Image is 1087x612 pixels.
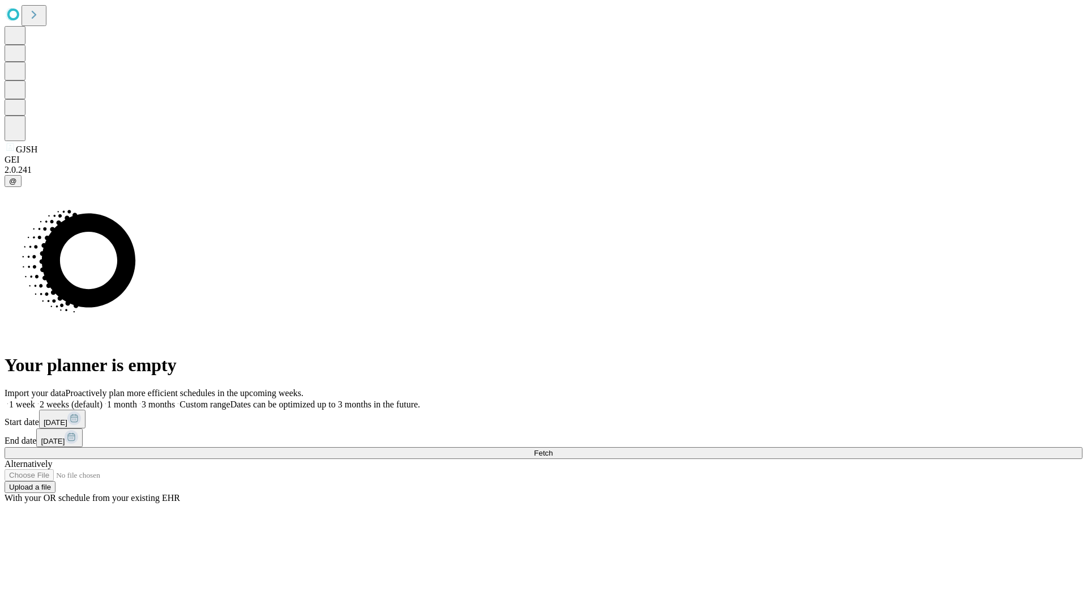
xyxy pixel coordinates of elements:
span: @ [9,177,17,185]
span: Alternatively [5,459,52,469]
div: 2.0.241 [5,165,1082,175]
span: Fetch [534,449,553,457]
button: @ [5,175,22,187]
span: Dates can be optimized up to 3 months in the future. [230,399,420,409]
span: With your OR schedule from your existing EHR [5,493,180,503]
button: Fetch [5,447,1082,459]
span: Import your data [5,388,66,398]
div: Start date [5,410,1082,428]
span: 1 week [9,399,35,409]
button: [DATE] [36,428,83,447]
div: End date [5,428,1082,447]
span: 2 weeks (default) [40,399,102,409]
span: [DATE] [44,418,67,427]
div: GEI [5,155,1082,165]
span: Custom range [179,399,230,409]
button: [DATE] [39,410,85,428]
span: 3 months [142,399,175,409]
span: Proactively plan more efficient schedules in the upcoming weeks. [66,388,303,398]
span: GJSH [16,144,37,154]
button: Upload a file [5,481,55,493]
h1: Your planner is empty [5,355,1082,376]
span: [DATE] [41,437,65,445]
span: 1 month [107,399,137,409]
